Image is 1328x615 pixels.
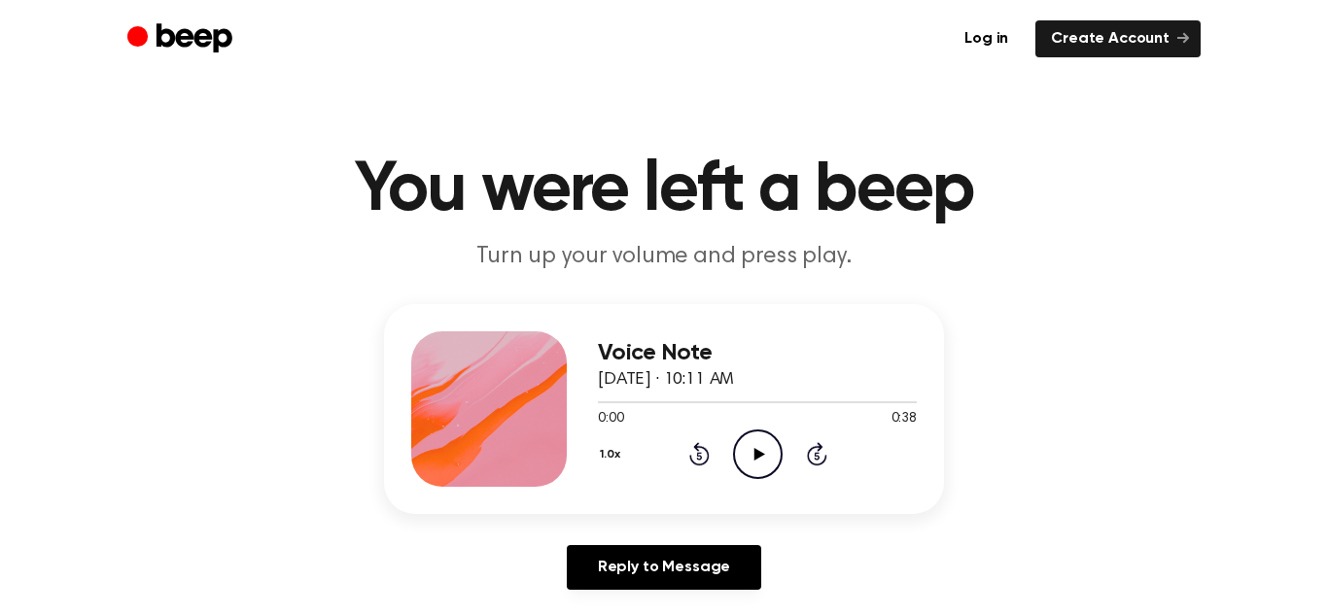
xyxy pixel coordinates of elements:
a: Log in [949,20,1024,57]
a: Beep [127,20,237,58]
h1: You were left a beep [166,155,1162,225]
button: 1.0x [598,438,628,471]
span: 0:00 [598,409,623,429]
span: 0:38 [891,409,917,429]
a: Create Account [1035,20,1201,57]
h3: Voice Note [598,340,917,366]
p: Turn up your volume and press play. [291,241,1037,273]
span: [DATE] · 10:11 AM [598,371,734,389]
a: Reply to Message [567,545,761,590]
